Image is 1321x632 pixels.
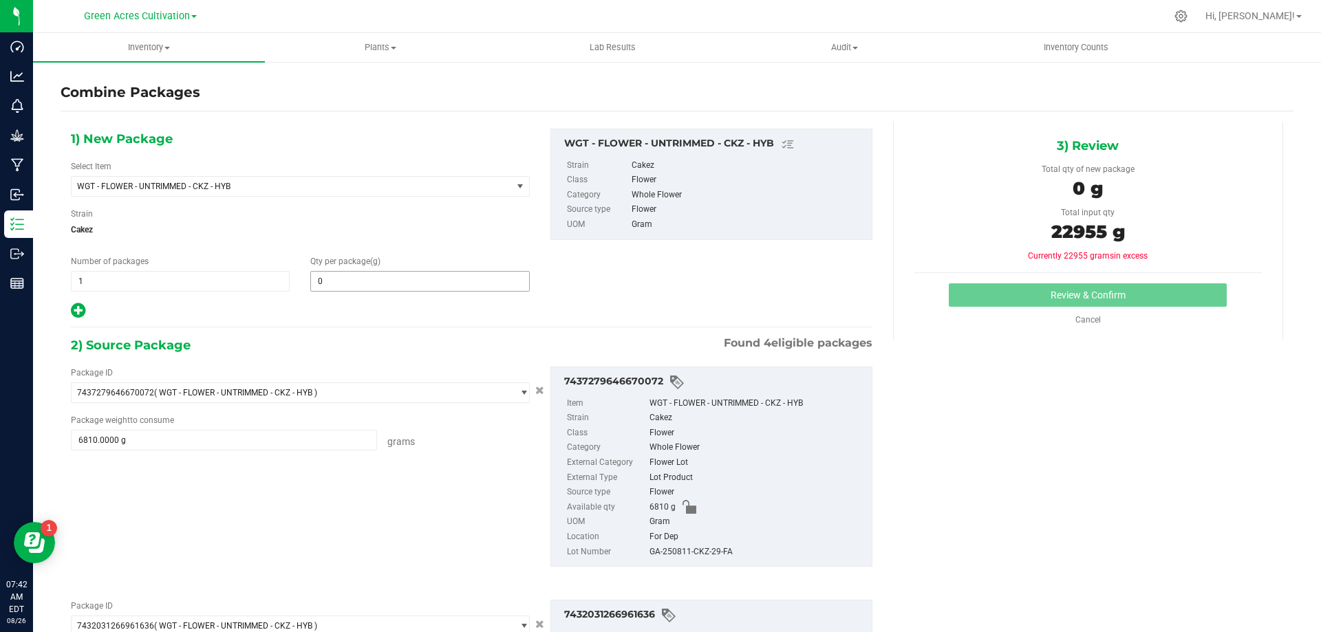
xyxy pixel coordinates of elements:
a: Inventory [33,33,265,62]
div: Manage settings [1172,10,1190,23]
label: Category [567,440,647,455]
p: 08/26 [6,615,27,626]
span: 4 [764,336,771,349]
a: Plants [265,33,497,62]
inline-svg: Inventory [10,217,24,231]
span: Grams [387,436,415,447]
span: weight [105,415,130,425]
label: Select Item [71,160,111,173]
p: 07:42 AM EDT [6,578,27,615]
input: 1 [72,272,289,291]
input: 0 [311,272,528,291]
span: 0 g [1073,177,1103,199]
div: Flower [649,485,865,500]
input: 6810.0000 g [72,431,376,450]
label: Category [567,188,629,203]
div: Lot Product [649,470,865,486]
label: External Category [567,455,647,470]
span: Lab Results [571,41,654,54]
label: Lot Number [567,545,647,560]
div: WGT - FLOWER - UNTRIMMED - CKZ - HYB [649,396,865,411]
span: Currently 22955 grams [1028,251,1148,261]
label: Class [567,426,647,441]
span: Total qty of new package [1042,164,1135,174]
a: Inventory Counts [960,33,1192,62]
label: Strain [567,158,629,173]
label: Strain [567,411,647,426]
label: UOM [567,514,647,530]
span: 1) New Package [71,129,173,149]
span: Plants [266,41,496,54]
inline-svg: Manufacturing [10,158,24,172]
span: Inventory Counts [1025,41,1127,54]
label: Source type [567,202,629,217]
span: 7432031266961636 [77,621,154,631]
label: Location [567,530,647,545]
inline-svg: Inbound [10,188,24,201]
span: Audit [729,41,960,54]
span: Package ID [71,601,113,611]
span: in excess [1114,251,1148,261]
span: Total input qty [1061,208,1115,217]
span: Add new output [71,309,85,318]
div: Flower [649,426,865,441]
div: Gram [632,217,864,232]
div: Whole Flower [649,440,865,455]
span: select [512,383,529,402]
inline-svg: Dashboard [10,40,24,54]
button: Cancel button [531,381,548,401]
span: ( WGT - FLOWER - UNTRIMMED - CKZ - HYB ) [154,388,317,397]
span: (g) [370,257,380,266]
a: Audit [729,33,960,62]
h4: Combine Packages [61,83,200,102]
span: 6810 g [649,500,676,515]
div: Cakez [649,411,865,426]
span: 7437279646670072 [77,388,154,397]
div: WGT - FLOWER - UNTRIMMED - CKZ - HYB [564,136,865,153]
span: ( WGT - FLOWER - UNTRIMMED - CKZ - HYB ) [154,621,317,631]
label: Item [567,396,647,411]
div: Gram [649,514,865,530]
label: UOM [567,217,629,232]
a: Cancel [1075,315,1101,325]
label: Available qty [567,500,647,515]
span: Number of packages [71,257,149,266]
div: Flower Lot [649,455,865,470]
label: Class [567,173,629,188]
button: Review & Confirm [949,283,1227,307]
label: Strain [71,208,93,220]
span: Cakez [71,219,530,240]
inline-svg: Reports [10,276,24,290]
span: 2) Source Package [71,335,191,356]
div: For Dep [649,530,865,545]
span: 3) Review [1057,135,1119,156]
span: 22955 g [1051,221,1125,243]
inline-svg: Grow [10,129,24,142]
span: Green Acres Cultivation [84,10,190,22]
iframe: Resource center [14,522,55,563]
div: Whole Flower [632,188,864,203]
div: 7437279646670072 [564,374,865,391]
span: WGT - FLOWER - UNTRIMMED - CKZ - HYB [77,182,489,191]
span: Hi, [PERSON_NAME]! [1205,10,1295,21]
iframe: Resource center unread badge [41,520,57,536]
div: Flower [632,202,864,217]
span: Inventory [33,41,265,54]
inline-svg: Analytics [10,69,24,83]
span: select [512,177,529,196]
div: 7432031266961636 [564,607,865,624]
inline-svg: Monitoring [10,99,24,113]
a: Lab Results [497,33,729,62]
div: GA-250811-CKZ-29-FA [649,545,865,560]
span: Found eligible packages [724,335,872,351]
label: External Type [567,470,647,486]
div: Cakez [632,158,864,173]
inline-svg: Outbound [10,247,24,261]
label: Source type [567,485,647,500]
div: Flower [632,173,864,188]
span: Package ID [71,368,113,378]
span: Qty per package [310,257,380,266]
span: Package to consume [71,415,174,425]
